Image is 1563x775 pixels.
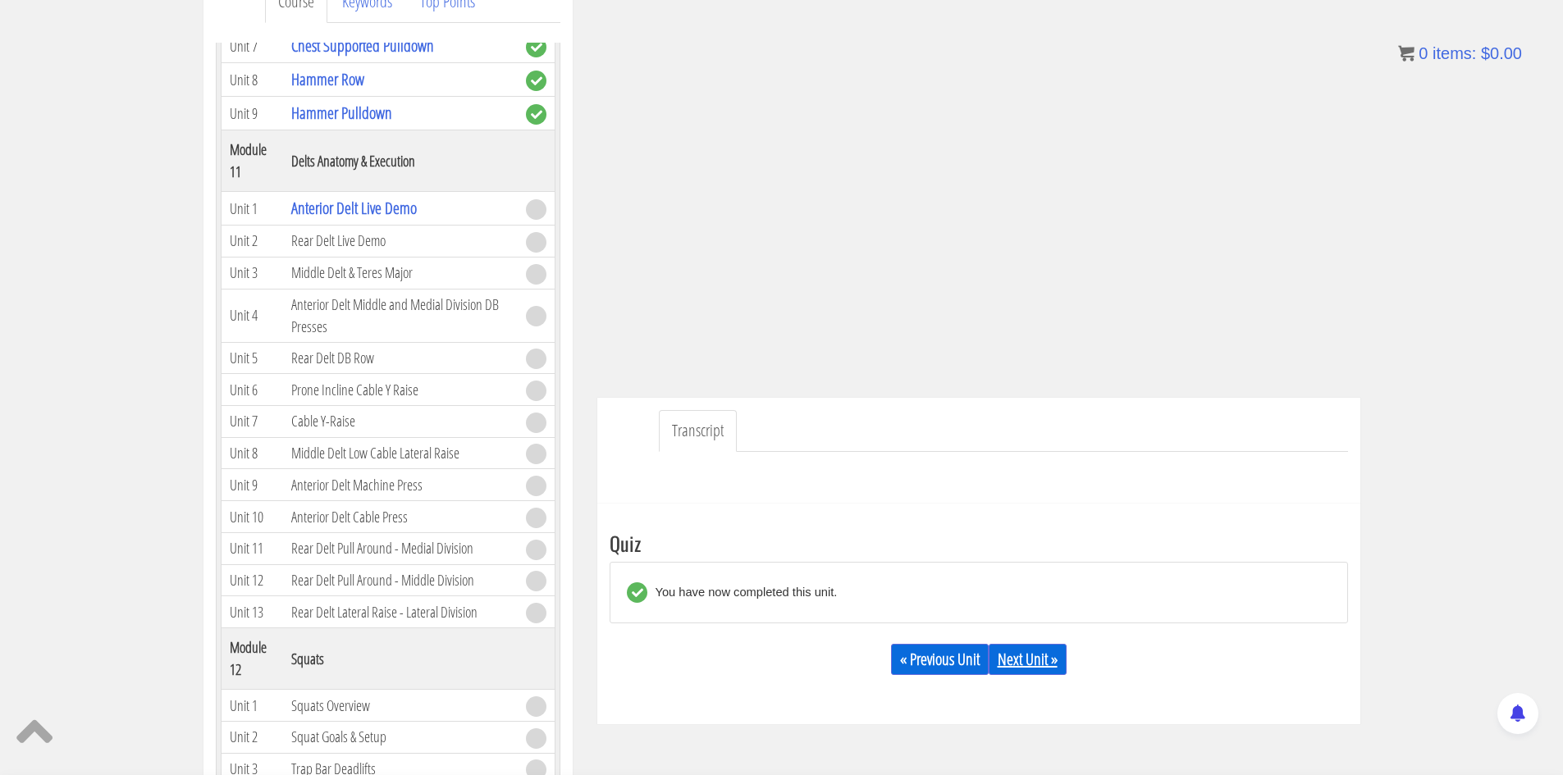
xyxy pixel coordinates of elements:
td: Prone Incline Cable Y Raise [283,374,518,406]
span: 0 [1419,44,1428,62]
td: Unit 9 [221,469,283,501]
th: Module 11 [221,130,283,192]
td: Unit 8 [221,63,283,97]
td: Unit 8 [221,437,283,469]
td: Unit 3 [221,257,283,289]
td: Unit 7 [221,406,283,438]
td: Rear Delt Lateral Raise - Lateral Division [283,596,518,628]
a: Next Unit » [989,644,1067,675]
td: Rear Delt DB Row [283,342,518,374]
td: Middle Delt & Teres Major [283,257,518,289]
h3: Quiz [610,532,1348,554]
a: Chest Supported Pulldown [291,34,434,57]
span: $ [1481,44,1490,62]
td: Rear Delt Live Demo [283,226,518,258]
td: Anterior Delt Cable Press [283,501,518,533]
div: You have now completed this unit. [647,582,838,603]
td: Cable Y-Raise [283,406,518,438]
td: Squat Goals & Setup [283,721,518,753]
a: « Previous Unit [891,644,989,675]
img: icon11.png [1398,45,1414,62]
a: Hammer Pulldown [291,102,392,124]
span: complete [526,71,546,91]
th: Delts Anatomy & Execution [283,130,518,192]
td: Unit 10 [221,501,283,533]
td: Unit 1 [221,192,283,226]
td: Unit 9 [221,97,283,130]
a: Transcript [659,410,737,452]
td: Unit 7 [221,30,283,63]
td: Rear Delt Pull Around - Middle Division [283,564,518,596]
span: complete [526,37,546,57]
bdi: 0.00 [1481,44,1522,62]
td: Unit 5 [221,342,283,374]
td: Unit 2 [221,226,283,258]
td: Unit 4 [221,289,283,342]
td: Unit 13 [221,596,283,628]
td: Unit 11 [221,532,283,564]
th: Squats [283,628,518,690]
td: Squats Overview [283,690,518,722]
td: Unit 1 [221,690,283,722]
td: Anterior Delt Machine Press [283,469,518,501]
td: Unit 12 [221,564,283,596]
td: Middle Delt Low Cable Lateral Raise [283,437,518,469]
th: Module 12 [221,628,283,690]
a: 0 items: $0.00 [1398,44,1522,62]
td: Anterior Delt Middle and Medial Division DB Presses [283,289,518,342]
td: Unit 2 [221,721,283,753]
span: items: [1433,44,1476,62]
td: Rear Delt Pull Around - Medial Division [283,532,518,564]
a: Hammer Row [291,68,364,90]
span: complete [526,104,546,125]
td: Unit 6 [221,374,283,406]
a: Anterior Delt Live Demo [291,197,417,219]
